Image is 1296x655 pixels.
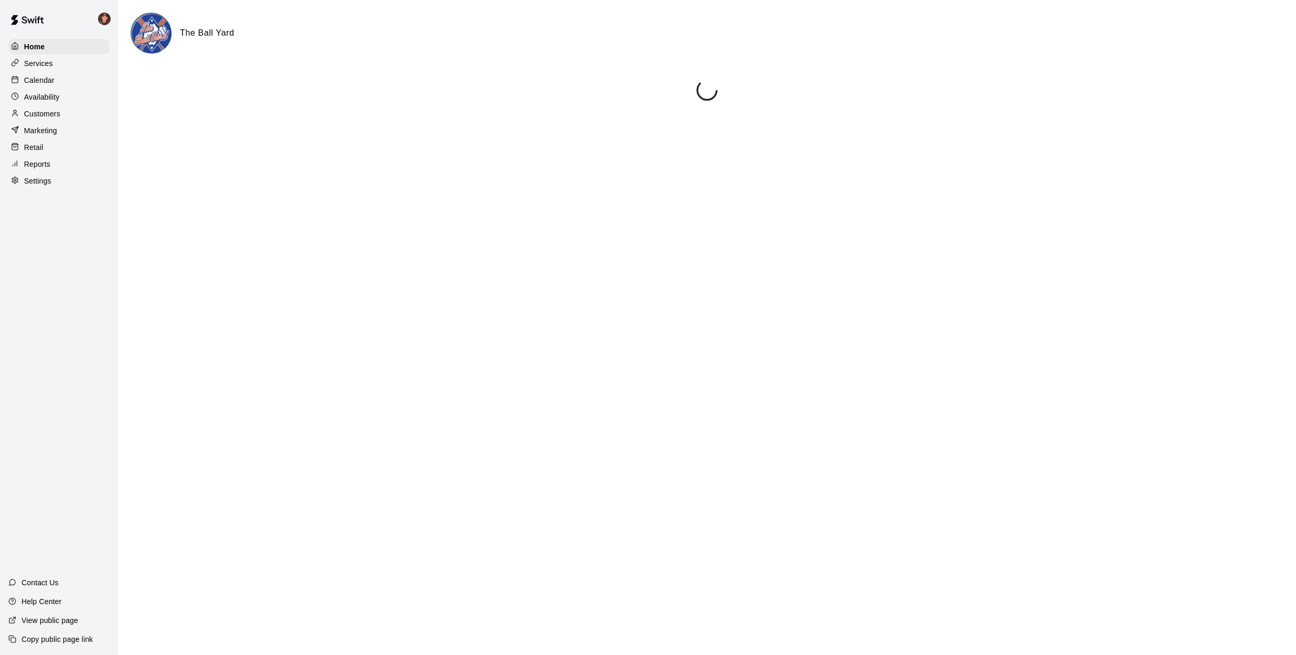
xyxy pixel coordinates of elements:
p: Services [24,58,53,69]
a: Home [8,39,110,55]
p: Customers [24,109,60,119]
a: Calendar [8,72,110,88]
div: Mike Skogen [96,8,118,29]
p: Settings [24,176,51,186]
p: View public page [22,615,78,626]
p: Contact Us [22,577,59,588]
p: Calendar [24,75,55,85]
p: Copy public page link [22,634,93,645]
p: Retail [24,142,44,153]
p: Help Center [22,596,61,607]
a: Services [8,56,110,71]
a: Reports [8,156,110,172]
p: Marketing [24,125,57,136]
a: Availability [8,89,110,105]
img: Mike Skogen [98,13,111,25]
p: Home [24,41,45,52]
h6: The Ball Yard [180,26,234,40]
p: Availability [24,92,60,102]
a: Settings [8,173,110,189]
a: Retail [8,139,110,155]
p: Reports [24,159,50,169]
img: The Ball Yard logo [132,14,172,53]
a: Marketing [8,123,110,138]
a: Customers [8,106,110,122]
